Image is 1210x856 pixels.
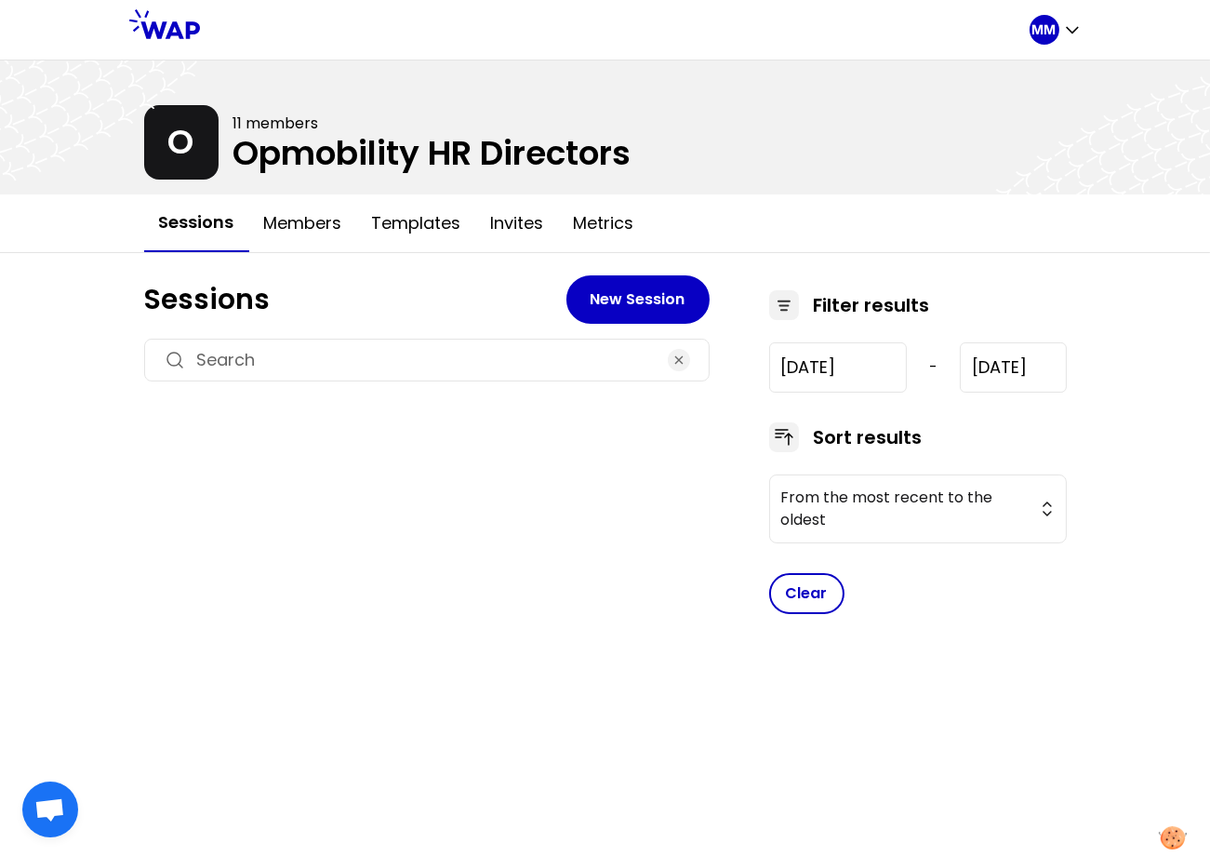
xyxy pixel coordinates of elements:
span: From the most recent to the oldest [781,487,1029,531]
h1: Sessions [144,283,566,316]
span: - [929,356,937,379]
button: New Session [566,275,710,324]
button: Members [249,195,357,251]
input: Search [197,347,657,373]
button: Templates [357,195,476,251]
p: MM [1032,20,1057,39]
div: Ouvrir le chat [22,782,78,837]
button: From the most recent to the oldest [769,475,1067,543]
input: YYYY-M-D [769,342,908,393]
button: MM [1030,15,1082,45]
h3: Sort results [814,424,923,450]
h3: Filter results [814,292,930,318]
input: YYYY-M-D [960,342,1066,393]
button: Metrics [559,195,649,251]
button: Invites [476,195,559,251]
button: Clear [769,573,844,614]
button: Sessions [144,194,249,252]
